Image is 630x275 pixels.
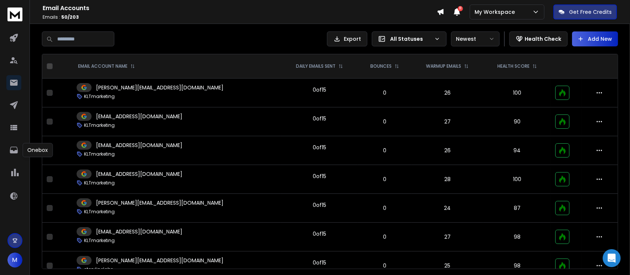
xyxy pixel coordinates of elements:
p: WARMUP EMAILS [426,63,461,69]
td: 100 [483,79,551,107]
div: 0 of 15 [313,259,326,266]
p: 0 [362,175,407,183]
p: [EMAIL_ADDRESS][DOMAIN_NAME] [96,141,182,149]
button: Add New [572,31,618,46]
td: 90 [483,107,551,136]
td: 26 [412,79,484,107]
td: 94 [483,136,551,165]
p: storylinelabs [84,266,113,272]
p: KLTmarketing [84,180,115,186]
p: Get Free Credits [569,8,612,16]
p: 0 [362,147,407,154]
div: Open Intercom Messenger [603,249,621,267]
h1: Email Accounts [43,4,437,13]
p: 0 [362,89,407,97]
p: BOUNCES [370,63,392,69]
div: 0 of 15 [313,86,326,94]
button: Health Check [509,31,568,46]
p: 0 [362,204,407,212]
div: 0 of 15 [313,115,326,122]
p: KLTmarketing [84,209,115,215]
p: [PERSON_NAME][EMAIL_ADDRESS][DOMAIN_NAME] [96,84,223,91]
div: 0 of 15 [313,144,326,151]
p: 0 [362,233,407,241]
p: [EMAIL_ADDRESS][DOMAIN_NAME] [96,170,182,178]
span: 50 / 203 [61,14,79,20]
td: 100 [483,165,551,194]
img: logo [7,7,22,21]
div: 0 of 15 [313,201,326,209]
p: My Workspace [475,8,518,16]
div: EMAIL ACCOUNT NAME [78,63,135,69]
td: 27 [412,107,484,136]
p: KLTmarketing [84,238,115,244]
p: [EMAIL_ADDRESS][DOMAIN_NAME] [96,228,182,235]
div: Onebox [22,143,53,157]
p: Health Check [525,35,561,43]
td: 87 [483,194,551,223]
p: KLTmarketing [84,151,115,157]
button: M [7,253,22,268]
td: 27 [412,223,484,251]
td: 26 [412,136,484,165]
p: KLTmarketing [84,122,115,128]
p: KLTmarketing [84,94,115,100]
span: 11 [458,6,463,11]
p: [EMAIL_ADDRESS][DOMAIN_NAME] [96,113,182,120]
p: All Statuses [390,35,431,43]
div: 0 of 15 [313,230,326,238]
button: Newest [451,31,500,46]
td: 28 [412,165,484,194]
p: DAILY EMAILS SENT [296,63,336,69]
button: Get Free Credits [553,4,617,19]
p: 0 [362,262,407,269]
p: [PERSON_NAME][EMAIL_ADDRESS][DOMAIN_NAME] [96,199,223,207]
button: Export [327,31,367,46]
td: 98 [483,223,551,251]
td: 24 [412,194,484,223]
p: 0 [362,118,407,125]
p: Emails : [43,14,437,20]
div: 0 of 15 [313,172,326,180]
p: HEALTH SCORE [497,63,529,69]
p: [PERSON_NAME][EMAIL_ADDRESS][DOMAIN_NAME] [96,257,223,264]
